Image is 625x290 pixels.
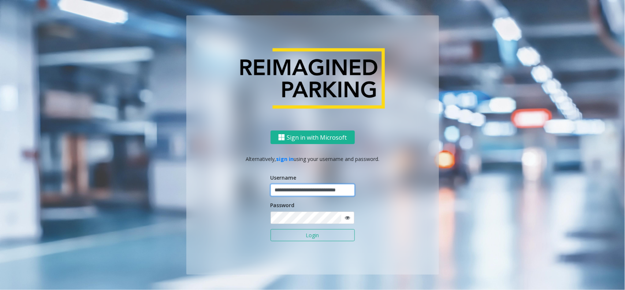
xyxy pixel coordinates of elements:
p: Alternatively, using your username and password. [194,155,432,163]
label: Password [271,201,295,209]
a: sign in [276,155,294,162]
label: Username [271,174,297,181]
button: Login [271,229,355,242]
button: Sign in with Microsoft [271,131,355,144]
